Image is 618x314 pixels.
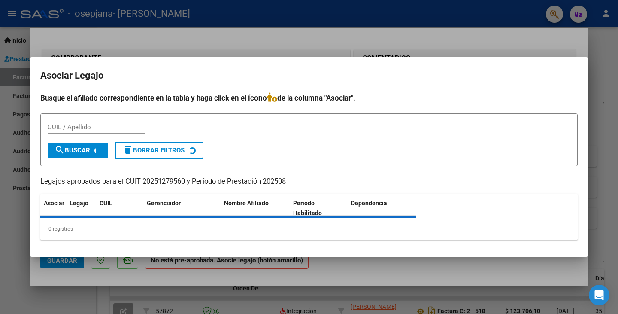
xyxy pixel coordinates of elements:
[293,200,322,216] span: Periodo Habilitado
[123,146,185,154] span: Borrar Filtros
[221,194,290,223] datatable-header-cell: Nombre Afiliado
[70,200,88,207] span: Legajo
[100,200,112,207] span: CUIL
[115,142,203,159] button: Borrar Filtros
[48,143,108,158] button: Buscar
[589,285,609,305] div: Open Intercom Messenger
[55,146,90,154] span: Buscar
[351,200,387,207] span: Dependencia
[123,145,133,155] mat-icon: delete
[66,194,96,223] datatable-header-cell: Legajo
[55,145,65,155] mat-icon: search
[147,200,181,207] span: Gerenciador
[40,194,66,223] datatable-header-cell: Asociar
[224,200,269,207] span: Nombre Afiliado
[143,194,221,223] datatable-header-cell: Gerenciador
[290,194,348,223] datatable-header-cell: Periodo Habilitado
[96,194,143,223] datatable-header-cell: CUIL
[40,177,578,187] p: Legajos aprobados para el CUIT 20251279560 y Período de Prestación 202508
[348,194,417,223] datatable-header-cell: Dependencia
[40,67,578,84] h2: Asociar Legajo
[40,218,578,240] div: 0 registros
[44,200,64,207] span: Asociar
[40,92,578,104] h4: Busque el afiliado correspondiente en la tabla y haga click en el ícono de la columna "Asociar".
